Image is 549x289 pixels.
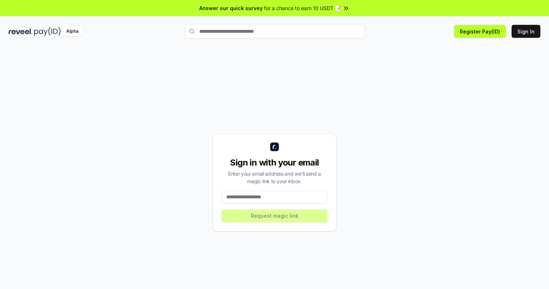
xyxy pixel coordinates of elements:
span: for a chance to earn 10 USDT 📝 [264,4,341,12]
div: Sign in with your email [222,157,327,168]
img: reveel_dark [9,27,33,36]
div: Enter your email address and we’ll send a magic link to your inbox. [222,170,327,185]
button: Sign In [512,25,540,38]
img: logo_small [270,143,279,151]
div: Alpha [62,27,82,36]
img: pay_id [34,27,61,36]
button: Register Pay(ID) [454,25,506,38]
span: Answer our quick survey [199,4,263,12]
